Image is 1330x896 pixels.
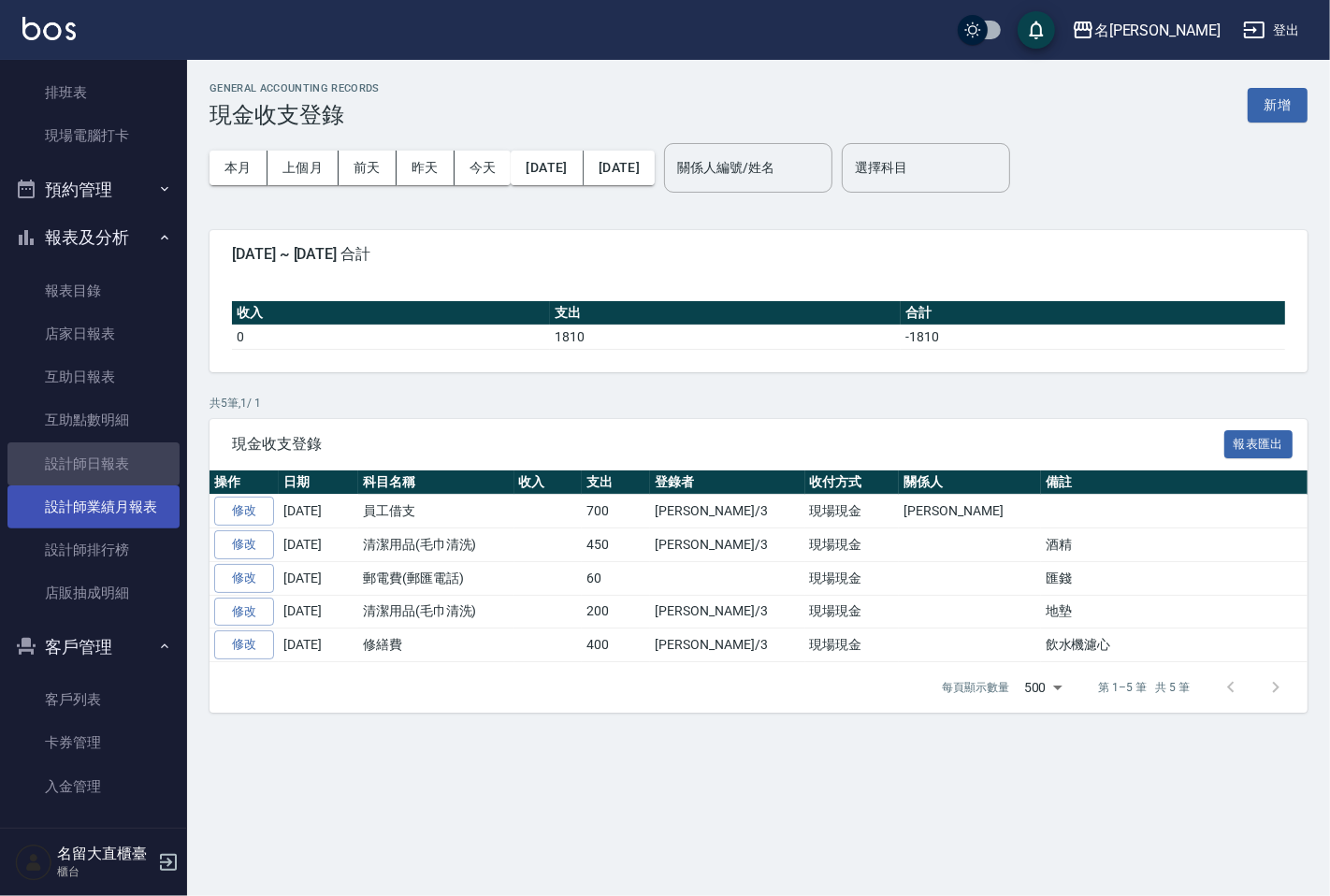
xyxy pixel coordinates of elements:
[582,595,650,629] td: 200
[7,269,180,312] a: 報表目錄
[279,528,358,562] td: [DATE]
[7,485,180,528] a: 設計師業績月報表
[584,151,655,185] button: [DATE]
[358,528,514,562] td: 清潔用品(毛巾清洗)
[22,17,76,40] img: Logo
[358,561,514,595] td: 郵電費(郵匯電話)
[7,721,180,764] a: 卡券管理
[57,863,152,880] p: 櫃台
[210,395,1308,412] p: 共 5 筆, 1 / 1
[1224,430,1294,459] button: 報表匯出
[358,470,514,495] th: 科目名稱
[650,629,804,662] td: [PERSON_NAME]/3
[550,301,901,325] th: 支出
[582,528,650,562] td: 450
[899,495,1040,528] td: [PERSON_NAME]
[650,595,804,629] td: [PERSON_NAME]/3
[7,816,180,864] button: 商品管理
[7,355,180,398] a: 互助日報表
[7,623,180,672] button: 客戶管理
[397,151,455,185] button: 昨天
[582,470,650,495] th: 支出
[582,495,650,528] td: 700
[214,497,274,526] a: 修改
[210,82,380,94] h2: GENERAL ACCOUNTING RECORDS
[339,151,397,185] button: 前天
[358,629,514,662] td: 修繕費
[210,151,267,185] button: 本月
[210,102,380,128] h3: 現金收支登錄
[57,845,152,863] h5: 名留大直櫃臺
[7,528,180,571] a: 設計師排行榜
[514,470,583,495] th: 收入
[805,629,900,662] td: 現場現金
[899,470,1040,495] th: 關係人
[1094,19,1221,42] div: 名[PERSON_NAME]
[232,301,550,325] th: 收入
[7,765,180,808] a: 入金管理
[1224,434,1294,452] a: 報表匯出
[7,398,180,441] a: 互助點數明細
[214,564,274,593] a: 修改
[1248,95,1308,113] a: 新增
[279,495,358,528] td: [DATE]
[232,325,550,349] td: 0
[1099,679,1190,696] p: 第 1–5 筆 共 5 筆
[279,595,358,629] td: [DATE]
[805,595,900,629] td: 現場現金
[358,495,514,528] td: 員工借支
[214,530,274,559] a: 修改
[901,301,1285,325] th: 合計
[214,598,274,627] a: 修改
[214,630,274,659] a: 修改
[901,325,1285,349] td: -1810
[582,629,650,662] td: 400
[7,571,180,614] a: 店販抽成明細
[805,470,900,495] th: 收付方式
[7,442,180,485] a: 設計師日報表
[7,114,180,157] a: 現場電腦打卡
[7,312,180,355] a: 店家日報表
[279,629,358,662] td: [DATE]
[1064,11,1228,50] button: 名[PERSON_NAME]
[1018,11,1055,49] button: save
[455,151,512,185] button: 今天
[279,561,358,595] td: [DATE]
[7,213,180,262] button: 報表及分析
[650,495,804,528] td: [PERSON_NAME]/3
[267,151,339,185] button: 上個月
[550,325,901,349] td: 1810
[7,678,180,721] a: 客戶列表
[279,470,358,495] th: 日期
[358,595,514,629] td: 清潔用品(毛巾清洗)
[805,528,900,562] td: 現場現金
[511,151,583,185] button: [DATE]
[232,245,1285,264] span: [DATE] ~ [DATE] 合計
[7,166,180,214] button: 預約管理
[805,495,900,528] td: 現場現金
[7,71,180,114] a: 排班表
[210,470,279,495] th: 操作
[942,679,1009,696] p: 每頁顯示數量
[1017,662,1069,713] div: 500
[650,528,804,562] td: [PERSON_NAME]/3
[805,561,900,595] td: 現場現金
[15,844,52,881] img: Person
[232,435,1224,454] span: 現金收支登錄
[1236,13,1308,48] button: 登出
[582,561,650,595] td: 60
[1248,88,1308,123] button: 新增
[650,470,804,495] th: 登錄者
